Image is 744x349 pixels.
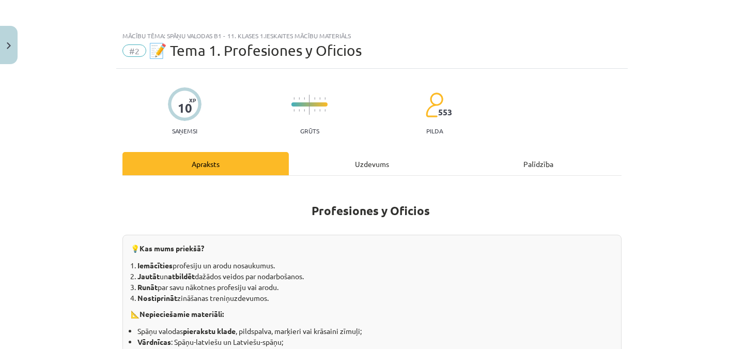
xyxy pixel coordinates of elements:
strong: Nepieciešamie materiāli: [139,309,224,318]
span: XP [189,97,196,103]
strong: Kas mums priekšā? [139,244,204,253]
img: students-c634bb4e5e11cddfef0936a35e636f08e4e9abd3cc4e673bd6f9a4125e45ecb1.svg [425,92,443,118]
span: #2 [122,44,146,57]
li: un dažādos veidos par nodarbošanos. [137,271,613,282]
img: icon-short-line-57e1e144782c952c97e751825c79c345078a6d821885a25fce030b3d8c18986b.svg [319,109,320,112]
img: icon-short-line-57e1e144782c952c97e751825c79c345078a6d821885a25fce030b3d8c18986b.svg [314,109,315,112]
div: Uzdevums [289,152,455,175]
img: icon-close-lesson-0947bae3869378f0d4975bcd49f059093ad1ed9edebbc8119c70593378902aed.svg [7,42,11,49]
img: icon-short-line-57e1e144782c952c97e751825c79c345078a6d821885a25fce030b3d8c18986b.svg [319,97,320,100]
img: icon-short-line-57e1e144782c952c97e751825c79c345078a6d821885a25fce030b3d8c18986b.svg [293,109,295,112]
b: Profesiones y Oficios [312,203,430,218]
img: icon-short-line-57e1e144782c952c97e751825c79c345078a6d821885a25fce030b3d8c18986b.svg [304,109,305,112]
b: pierakstu klade [183,326,236,336]
b: Vārdnīcas [137,337,171,346]
p: Saņemsi [168,127,202,134]
p: 📐 [131,309,613,320]
img: icon-short-line-57e1e144782c952c97e751825c79c345078a6d821885a25fce030b3d8c18986b.svg [293,97,295,100]
img: icon-short-line-57e1e144782c952c97e751825c79c345078a6d821885a25fce030b3d8c18986b.svg [304,97,305,100]
img: icon-long-line-d9ea69661e0d244f92f715978eff75569469978d946b2353a9bb055b3ed8787d.svg [309,95,310,115]
li: Spāņu valodas , pildspalva, marķieri vai krāsaini zīmuļi; [137,326,613,337]
p: Grūts [300,127,319,134]
div: 10 [178,101,192,115]
span: 553 [438,108,452,117]
li: profesiju un arodu nosaukumus. [137,260,613,271]
div: Palīdzība [455,152,622,175]
img: icon-short-line-57e1e144782c952c97e751825c79c345078a6d821885a25fce030b3d8c18986b.svg [324,109,326,112]
li: zināšanas treniņuzdevumos. [137,293,613,304]
b: Nostiprināt [137,293,177,302]
span: 📝 Tema 1. Profesiones y Oficios [149,42,362,59]
div: Apraksts [122,152,289,175]
div: Mācību tēma: Spāņu valodas b1 - 11. klases 1.ieskaites mācību materiāls [122,32,622,39]
b: Runāt [137,282,158,292]
img: icon-short-line-57e1e144782c952c97e751825c79c345078a6d821885a25fce030b3d8c18986b.svg [299,109,300,112]
img: icon-short-line-57e1e144782c952c97e751825c79c345078a6d821885a25fce030b3d8c18986b.svg [299,97,300,100]
li: par savu nākotnes profesiju vai arodu. [137,282,613,293]
p: pilda [426,127,443,134]
b: Jautāt [137,271,160,281]
img: icon-short-line-57e1e144782c952c97e751825c79c345078a6d821885a25fce030b3d8c18986b.svg [324,97,326,100]
b: Iemācīties [137,261,173,270]
p: 💡 [131,243,613,254]
img: icon-short-line-57e1e144782c952c97e751825c79c345078a6d821885a25fce030b3d8c18986b.svg [314,97,315,100]
li: : Spāņu-latviešu un Latviešu-spāņu; [137,337,613,347]
b: atbildēt [168,271,195,281]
